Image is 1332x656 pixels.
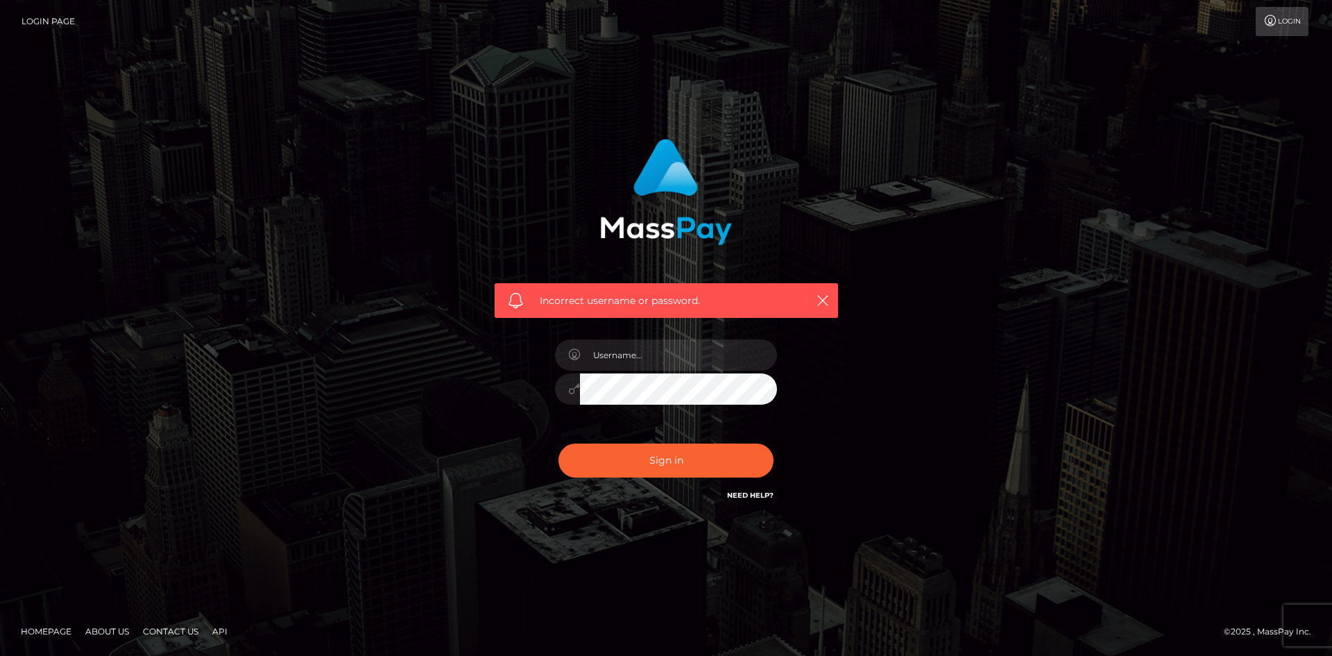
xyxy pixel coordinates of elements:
[207,621,233,642] a: API
[580,339,777,371] input: Username...
[15,621,77,642] a: Homepage
[540,294,793,308] span: Incorrect username or password.
[727,491,774,500] a: Need Help?
[1224,624,1322,639] div: © 2025 , MassPay Inc.
[558,444,774,478] button: Sign in
[80,621,135,642] a: About Us
[137,621,204,642] a: Contact Us
[1256,7,1308,36] a: Login
[600,139,732,245] img: MassPay Login
[22,7,75,36] a: Login Page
